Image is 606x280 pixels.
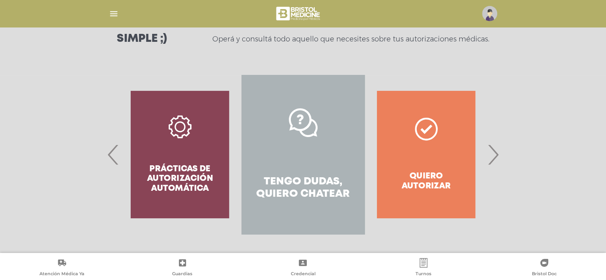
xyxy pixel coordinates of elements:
[243,258,363,278] a: Credencial
[122,258,243,278] a: Guardias
[2,258,122,278] a: Atención Médica Ya
[275,4,322,23] img: bristol-medicine-blanco.png
[172,271,192,278] span: Guardias
[484,258,604,278] a: Bristol Doc
[241,75,365,234] a: Tengo dudas, quiero chatear
[117,33,167,45] h3: Simple ;)
[106,133,121,176] span: Previous
[290,271,315,278] span: Credencial
[482,6,497,21] img: profile-placeholder.svg
[416,271,431,278] span: Turnos
[39,271,84,278] span: Atención Médica Ya
[485,133,501,176] span: Next
[363,258,484,278] a: Turnos
[256,176,350,200] h4: Tengo dudas, quiero chatear
[109,9,119,19] img: Cober_menu-lines-white.svg
[212,34,489,44] p: Operá y consultá todo aquello que necesites sobre tus autorizaciones médicas.
[532,271,557,278] span: Bristol Doc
